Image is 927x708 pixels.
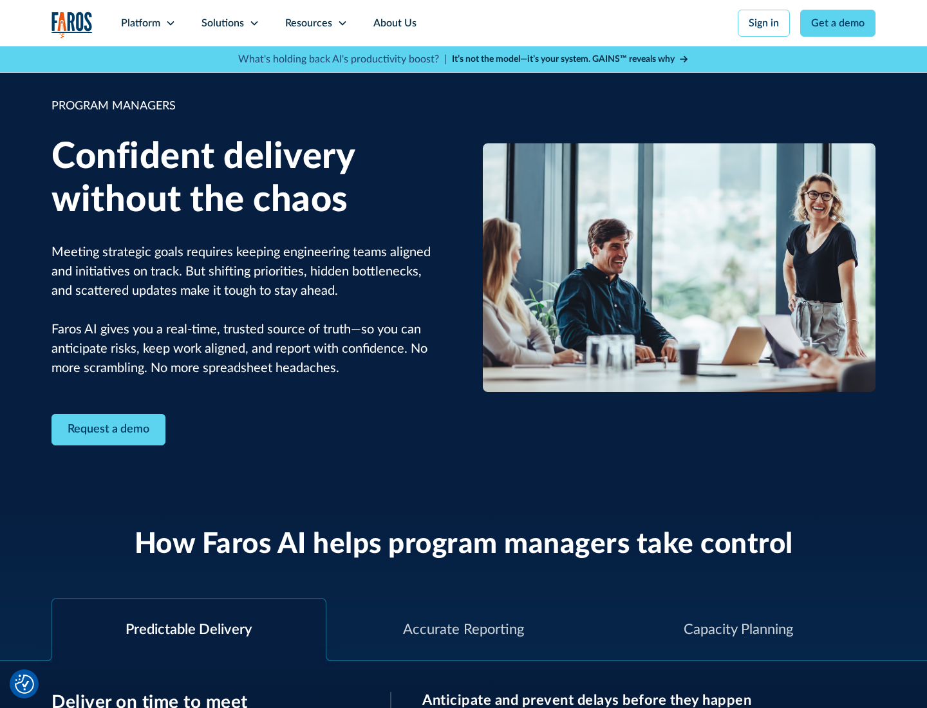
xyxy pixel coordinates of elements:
[452,55,675,64] strong: It’s not the model—it’s your system. GAINS™ reveals why
[51,12,93,38] a: home
[51,98,444,115] div: PROGRAM MANAGERS
[238,51,447,67] p: What's holding back AI's productivity boost? |
[15,675,34,694] img: Revisit consent button
[51,136,444,222] h1: Confident delivery without the chaos
[800,10,876,37] a: Get a demo
[684,619,793,640] div: Capacity Planning
[452,53,689,66] a: It’s not the model—it’s your system. GAINS™ reveals why
[51,414,165,445] a: Contact Modal
[201,15,244,31] div: Solutions
[15,675,34,694] button: Cookie Settings
[121,15,160,31] div: Platform
[51,12,93,38] img: Logo of the analytics and reporting company Faros.
[51,243,444,378] p: Meeting strategic goals requires keeping engineering teams aligned and initiatives on track. But ...
[403,619,524,640] div: Accurate Reporting
[738,10,790,37] a: Sign in
[135,528,793,562] h2: How Faros AI helps program managers take control
[285,15,332,31] div: Resources
[126,619,252,640] div: Predictable Delivery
